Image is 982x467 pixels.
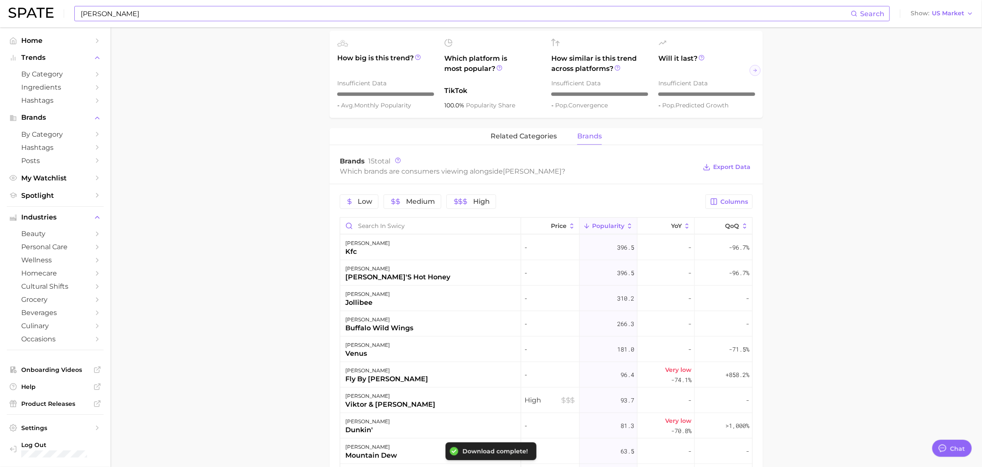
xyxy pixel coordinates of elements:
[555,101,608,109] span: convergence
[720,198,748,205] span: Columns
[340,439,752,464] button: [PERSON_NAME]mountain dew-63.5--
[621,370,634,380] span: 96.4
[665,365,691,375] span: Very low
[617,344,634,354] span: 181.0
[21,230,89,238] span: beauty
[21,269,89,277] span: homecare
[7,380,104,393] a: Help
[21,322,89,330] span: culinary
[725,370,749,380] span: +858.2%
[345,425,390,435] div: dunkin'
[345,247,390,257] div: kfc
[7,68,104,81] a: by Category
[525,446,576,456] span: -
[7,94,104,107] a: Hashtags
[7,111,104,124] button: Brands
[21,335,89,343] span: occasions
[21,400,89,408] span: Product Releases
[340,388,752,413] button: [PERSON_NAME]viktor & [PERSON_NAME]High93.7--
[525,319,576,329] span: -
[7,253,104,267] a: wellness
[621,446,634,456] span: 63.5
[7,280,104,293] a: cultural shifts
[705,194,753,209] button: Columns
[21,83,89,91] span: Ingredients
[551,53,648,74] span: How similar is this trend across platforms?
[658,78,755,88] div: Insufficient Data
[746,319,749,329] span: -
[345,315,413,325] div: [PERSON_NAME]
[340,413,752,439] button: [PERSON_NAME]dunkin'-81.3Very low-70.8%>1,000%
[7,189,104,202] a: Spotlight
[337,78,434,88] div: Insufficient Data
[525,293,576,304] span: -
[21,383,89,391] span: Help
[551,222,567,229] span: Price
[21,96,89,104] span: Hashtags
[695,218,752,234] button: QoQ
[551,93,648,96] div: – / 10
[725,222,739,229] span: QoQ
[7,306,104,319] a: beverages
[617,293,634,304] span: 310.2
[345,442,397,452] div: [PERSON_NAME]
[503,167,562,175] span: [PERSON_NAME]
[617,242,634,253] span: 396.5
[7,51,104,64] button: Trends
[345,374,428,384] div: fly by [PERSON_NAME]
[671,222,682,229] span: YoY
[911,11,929,16] span: Show
[551,78,648,88] div: Insufficient Data
[525,344,576,354] span: -
[340,311,752,337] button: [PERSON_NAME]buffalo wild wings-266.3--
[688,319,691,329] span: -
[368,157,390,165] span: total
[21,37,89,45] span: Home
[345,323,413,333] div: buffalo wild wings
[21,282,89,290] span: cultural shifts
[525,268,576,278] span: -
[340,337,752,362] button: [PERSON_NAME]venus-181.0--71.5%
[473,198,490,205] span: High
[688,293,691,304] span: -
[21,309,89,317] span: beverages
[7,422,104,434] a: Settings
[725,422,749,430] span: >1,000%
[688,242,691,253] span: -
[7,319,104,332] a: culinary
[463,447,528,455] div: Download complete!
[555,101,568,109] abbr: popularity index
[713,163,751,171] span: Export Data
[701,161,753,173] button: Export Data
[617,268,634,278] span: 396.5
[345,272,450,282] div: [PERSON_NAME]'s hot honey
[688,268,691,278] span: -
[345,238,390,248] div: [PERSON_NAME]
[358,198,372,205] span: Low
[729,242,749,253] span: -96.7%
[580,218,638,234] button: Popularity
[7,240,104,253] a: personal care
[688,344,691,354] span: -
[592,222,624,229] span: Popularity
[525,370,576,380] span: -
[688,446,691,456] span: -
[7,128,104,141] a: by Category
[7,34,104,47] a: Home
[21,157,89,165] span: Posts
[21,295,89,304] span: grocery
[8,8,54,18] img: SPATE
[525,421,576,431] span: -
[444,101,466,109] span: 100.0%
[368,157,375,165] span: 15
[340,218,521,234] input: Search in swicy
[860,10,884,18] span: Search
[7,332,104,346] a: occasions
[746,446,749,456] span: -
[345,416,390,427] div: [PERSON_NAME]
[21,114,89,121] span: Brands
[7,439,104,461] a: Log out. Currently logged in with e-mail jhayes@hunterpr.com.
[729,268,749,278] span: -96.7%
[340,286,752,311] button: [PERSON_NAME]jollibee-310.2--
[21,54,89,62] span: Trends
